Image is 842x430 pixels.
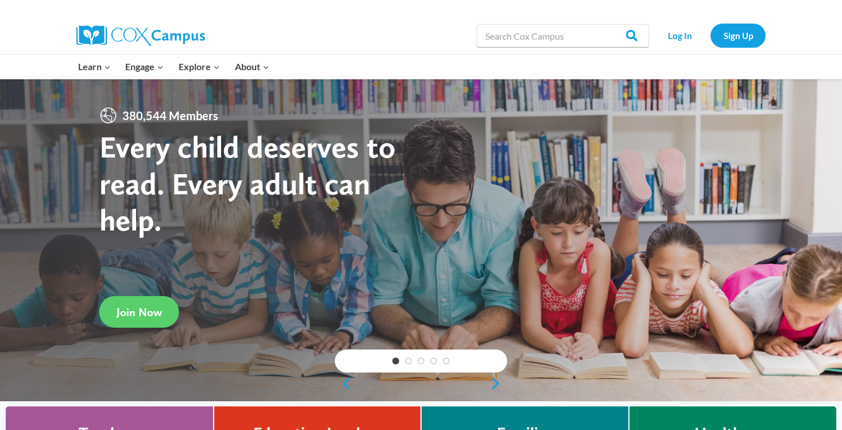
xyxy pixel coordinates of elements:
span: Learn [78,59,111,74]
span: Join Now [117,305,162,319]
a: next [490,377,507,390]
a: 5 [443,358,450,364]
span: Engage [125,59,164,74]
nav: Primary Navigation [71,55,276,79]
strong: Every child deserves to read. Every adult can help. [99,128,396,238]
input: Search Cox Campus [477,24,649,47]
a: 1 [392,358,399,364]
a: Sign Up [710,24,766,47]
img: Cox Campus [76,25,205,46]
div: content slider buttons [335,372,507,395]
nav: Secondary Navigation [655,24,766,47]
span: 380,544 Members [118,106,223,125]
span: About [235,59,269,74]
a: 2 [405,358,412,364]
a: Log In [655,24,705,47]
a: 3 [418,358,424,364]
a: 4 [430,358,437,364]
a: previous [335,377,352,390]
span: Explore [179,59,220,74]
a: Join Now [99,296,179,328]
